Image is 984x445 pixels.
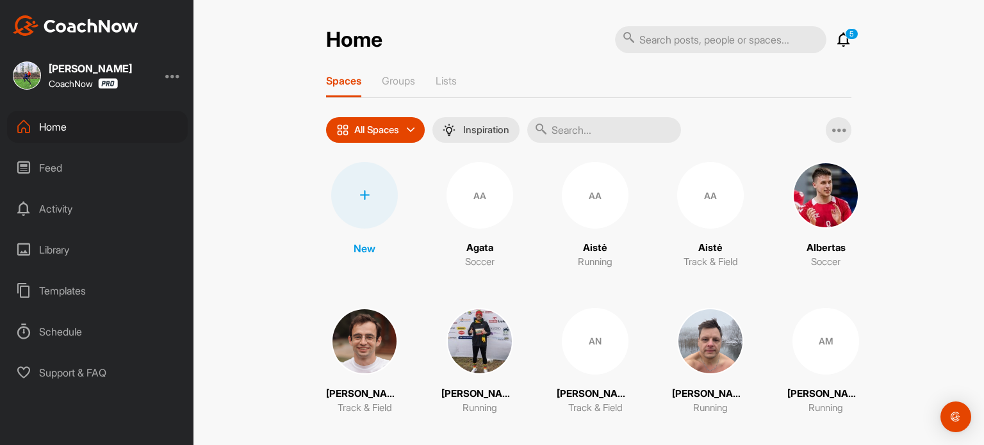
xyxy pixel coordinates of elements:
input: Search posts, people or spaces... [615,26,826,53]
div: AM [792,308,859,375]
div: AA [447,162,513,229]
p: Soccer [811,255,840,270]
div: Feed [7,152,188,184]
img: square_cc826095908430079806edb2193bf873.jpg [792,162,859,229]
p: Track & Field [338,401,392,416]
a: AAAistėRunning [557,162,634,270]
div: AA [677,162,744,229]
p: Spaces [326,74,361,87]
div: CoachNow [49,78,118,89]
p: [PERSON_NAME] [672,387,749,401]
div: [PERSON_NAME] [49,63,132,74]
p: Track & Field [684,255,738,270]
a: AAAistėTrack & Field [672,162,749,270]
input: Search... [527,117,681,143]
p: Inspiration [463,125,509,135]
p: Lists [436,74,457,87]
img: square_1d26bf0d6d75646ece58a0b239b0eb82.jpg [13,61,41,90]
img: menuIcon [443,124,455,136]
a: [PERSON_NAME]Running [672,308,749,416]
p: Agata [466,241,493,255]
p: Running [808,401,843,416]
div: Library [7,234,188,266]
div: Activity [7,193,188,225]
div: Templates [7,275,188,307]
div: Open Intercom Messenger [940,401,971,432]
p: Groups [382,74,415,87]
a: AM[PERSON_NAME]Running [787,308,864,416]
div: AA [562,162,628,229]
p: [PERSON_NAME] [441,387,518,401]
img: square_12ec522ad770cc6cdadce2738f5d2707.jpg [447,308,513,375]
img: CoachNow Pro [98,78,118,89]
img: square_a2d42ba65336effc8e6c6faa7031f5d7.jpg [677,308,744,375]
p: [PERSON_NAME] [557,387,634,401]
div: Support & FAQ [7,357,188,389]
div: Schedule [7,316,188,348]
p: Running [578,255,612,270]
p: Aistė [698,241,723,255]
p: Albertas [807,241,846,255]
a: AlbertasSoccer [787,162,864,270]
img: icon [336,124,349,136]
p: 5 [845,28,858,40]
a: AN[PERSON_NAME]Track & Field [557,308,634,416]
img: CoachNow [13,15,138,36]
p: Running [463,401,497,416]
a: [PERSON_NAME]Running [441,308,518,416]
p: Soccer [465,255,495,270]
a: [PERSON_NAME]Track & Field [326,308,403,416]
a: AAAgataSoccer [441,162,518,270]
p: Running [693,401,728,416]
img: square_4ac6d14249e3dc9affe10ce283302109.jpg [331,308,398,375]
p: All Spaces [354,125,399,135]
p: New [354,241,375,256]
h2: Home [326,28,382,53]
p: Track & Field [568,401,623,416]
div: AN [562,308,628,375]
p: [PERSON_NAME] [787,387,864,401]
p: [PERSON_NAME] [326,387,403,401]
div: Home [7,111,188,143]
p: Aistė [583,241,607,255]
